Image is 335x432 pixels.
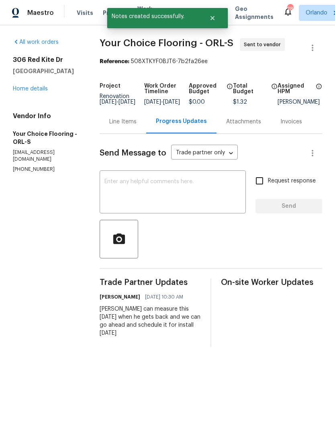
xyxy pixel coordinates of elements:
[144,99,180,105] span: -
[233,83,269,94] h5: Total Budget
[13,166,80,173] p: [PHONE_NUMBER]
[233,99,247,105] span: $1.32
[13,112,80,120] h4: Vendor Info
[278,83,313,94] h5: Assigned HPM
[271,83,278,99] span: The total cost of line items that have been proposed by Opendoor. This sum includes line items th...
[27,9,54,17] span: Maestro
[156,117,207,125] div: Progress Updates
[221,278,322,287] span: On-site Worker Updates
[13,149,80,163] p: [EMAIL_ADDRESS][DOMAIN_NAME]
[100,94,135,105] span: Renovation
[145,293,183,301] span: [DATE] 10:30 AM
[109,118,137,126] div: Line Items
[316,83,322,99] span: The hpm assigned to this work order.
[137,5,158,21] span: Work Orders
[107,8,199,25] span: Notes created successfully.
[13,39,59,45] a: All work orders
[100,59,129,64] b: Reference:
[280,118,302,126] div: Invoices
[144,83,189,94] h5: Work Order Timeline
[100,293,140,301] h6: [PERSON_NAME]
[103,9,128,17] span: Projects
[306,9,327,17] span: Orlando
[100,83,121,89] h5: Project
[13,86,48,92] a: Home details
[199,10,226,26] button: Close
[163,99,180,105] span: [DATE]
[144,99,161,105] span: [DATE]
[100,99,116,105] span: [DATE]
[189,99,205,105] span: $0.00
[287,5,293,13] div: 28
[244,41,284,49] span: Sent to vendor
[13,56,80,64] h2: 306 Red Kite Dr
[100,305,201,337] div: [PERSON_NAME] can measure this [DATE] when he gets back and we can go ahead and schedule it for i...
[268,177,316,185] span: Request response
[171,147,238,160] div: Trade partner only
[278,99,322,105] div: [PERSON_NAME]
[100,57,322,66] div: 508XTKYF0BJT6-7b2fa26ee
[100,38,233,48] span: Your Choice Flooring - ORL-S
[235,5,274,21] span: Geo Assignments
[118,99,135,105] span: [DATE]
[100,278,201,287] span: Trade Partner Updates
[100,99,135,105] span: -
[13,130,80,146] h5: Your Choice Flooring - ORL-S
[189,83,225,94] h5: Approved Budget
[226,118,261,126] div: Attachments
[77,9,93,17] span: Visits
[13,67,80,75] h5: [GEOGRAPHIC_DATA]
[100,149,166,157] span: Send Message to
[227,83,233,99] span: The total cost of line items that have been approved by both Opendoor and the Trade Partner. This...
